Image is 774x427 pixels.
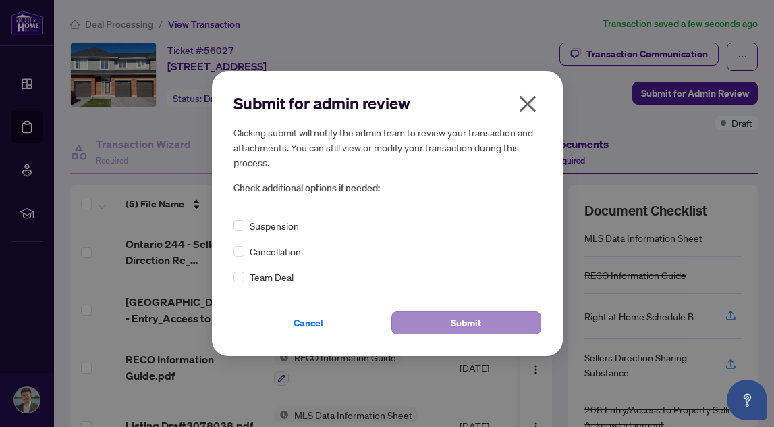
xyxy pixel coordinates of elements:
[451,312,481,334] span: Submit
[233,93,541,114] h2: Submit for admin review
[250,270,294,284] span: Team Deal
[391,311,541,334] button: Submit
[233,125,541,170] h5: Clicking submit will notify the admin team to review your transaction and attachments. You can st...
[233,180,541,196] span: Check additional options if needed:
[233,311,383,334] button: Cancel
[250,218,299,233] span: Suspension
[727,380,767,420] button: Open asap
[294,312,323,334] span: Cancel
[517,93,538,115] span: close
[250,244,301,259] span: Cancellation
